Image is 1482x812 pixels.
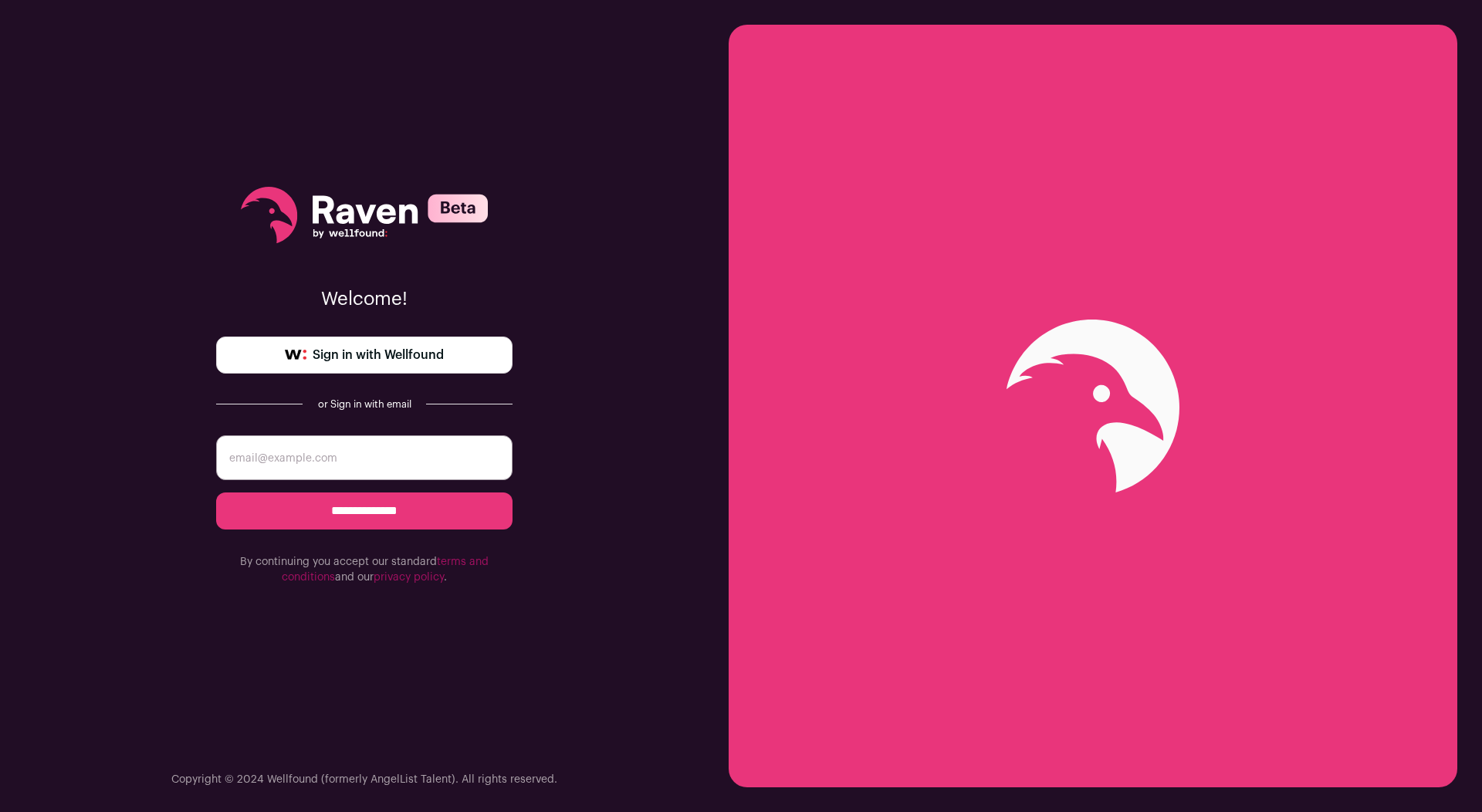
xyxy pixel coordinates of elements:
[315,398,414,411] div: or Sign in with email
[282,557,489,583] a: terms and conditions
[216,287,513,312] p: Welcome!
[216,554,513,585] p: By continuing you accept our standard and our .
[285,350,306,360] img: wellfound-symbol-flush-black-fb3c872781a75f747ccb3a119075da62bfe97bd399995f84a933054e44a575c4.png
[374,572,444,583] a: privacy policy
[216,337,513,374] a: Sign in with Wellfound
[313,346,444,364] span: Sign in with Wellfound
[216,435,513,480] input: email@example.com
[171,772,557,787] p: Copyright © 2024 Wellfound (formerly AngelList Talent). All rights reserved.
